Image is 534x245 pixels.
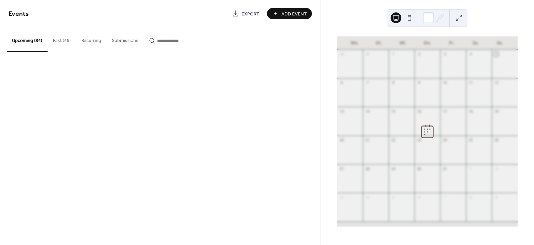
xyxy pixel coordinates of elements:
div: 8 [468,195,473,200]
div: 27 [339,166,344,171]
div: 1 [391,52,396,57]
div: 6 [416,195,421,200]
div: 10 [442,80,447,85]
div: 21 [365,138,370,143]
div: Mo. [342,36,366,50]
div: 19 [494,109,499,114]
div: Mi. [391,36,415,50]
div: 16 [416,109,421,114]
div: 2 [416,52,421,57]
div: 11 [468,80,473,85]
div: 3 [339,195,344,200]
div: 3 [442,52,447,57]
div: Sa. [464,36,488,50]
div: 23 [416,138,421,143]
div: 30 [416,166,421,171]
div: So. [488,36,512,50]
div: 7 [365,80,370,85]
div: 14 [365,109,370,114]
button: Upcoming (84) [7,27,48,52]
button: Past (46) [48,27,76,51]
div: 29 [339,52,344,57]
div: 18 [468,109,473,114]
div: 7 [442,195,447,200]
div: Di. [367,36,391,50]
button: Submissions [107,27,144,51]
div: 9 [416,80,421,85]
div: Fr. [440,36,464,50]
div: 5 [494,52,499,57]
div: 20 [339,138,344,143]
div: 25 [468,138,473,143]
div: 4 [468,52,473,57]
div: 6 [339,80,344,85]
div: 24 [442,138,447,143]
div: 4 [365,195,370,200]
div: 17 [442,109,447,114]
span: Export [242,10,259,17]
button: Recurring [76,27,107,51]
div: 9 [494,195,499,200]
div: 2 [494,166,499,171]
div: 5 [391,195,396,200]
div: 13 [339,109,344,114]
span: Events [8,7,29,20]
div: 15 [391,109,396,114]
div: 8 [391,80,396,85]
div: 1 [468,166,473,171]
div: 29 [391,166,396,171]
div: 30 [365,52,370,57]
div: 28 [365,166,370,171]
div: 22 [391,138,396,143]
button: Add Event [267,8,312,19]
a: Export [227,8,264,19]
span: Add Event [281,10,307,17]
div: 26 [494,138,499,143]
div: 31 [442,166,447,171]
div: 12 [494,80,499,85]
div: Do. [415,36,440,50]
